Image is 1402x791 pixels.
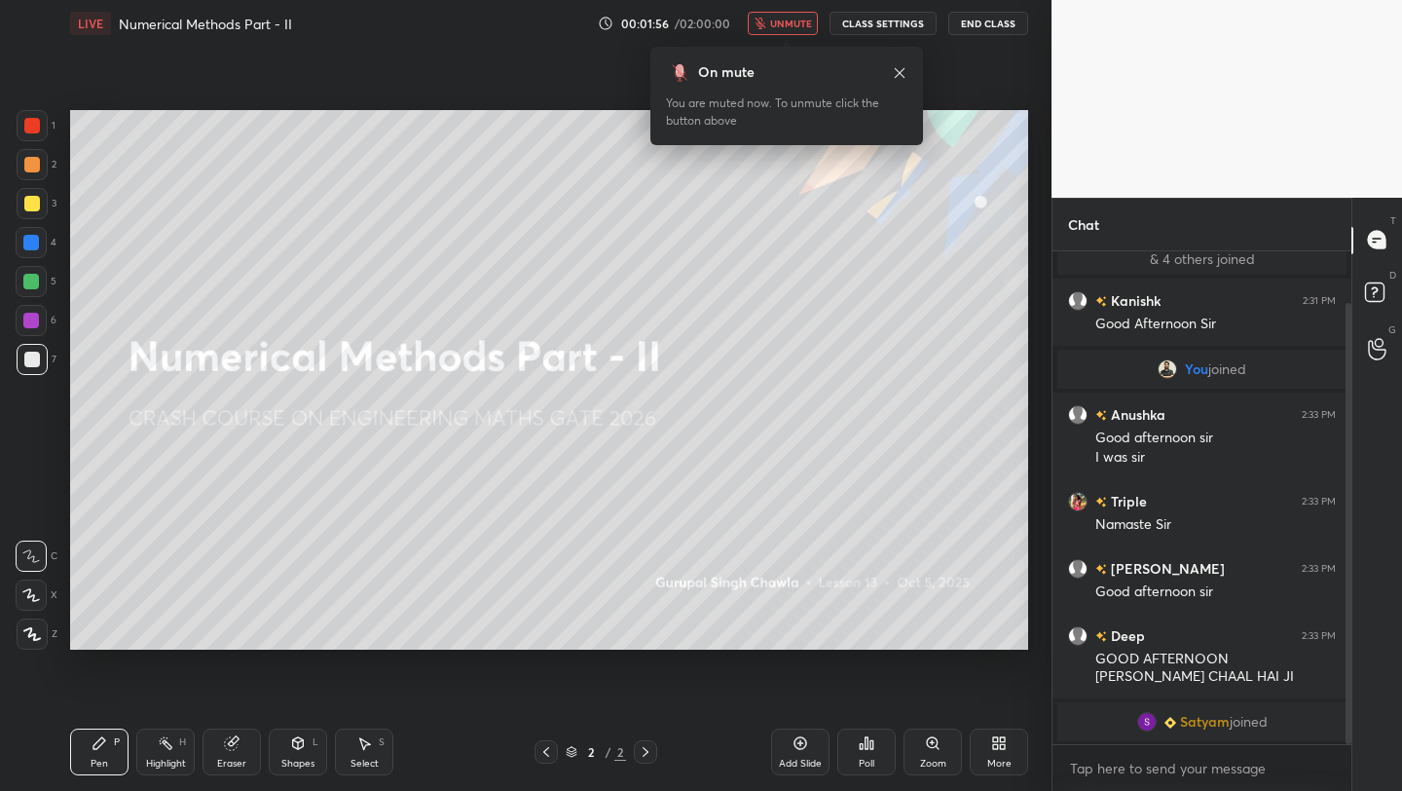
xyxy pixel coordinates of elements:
div: 2:33 PM [1302,495,1336,507]
h4: Numerical Methods Part - II [119,15,292,33]
span: Satyam [1180,714,1230,730]
div: X [16,580,57,611]
div: GOOD AFTERNOON [PERSON_NAME] CHAAL HAI JI [1095,650,1336,687]
img: default.png [1068,290,1088,310]
div: S [379,737,385,747]
div: P [114,737,120,747]
div: 2 [581,746,601,758]
button: CLASS SETTINGS [830,12,937,35]
img: default.png [1068,625,1088,645]
div: On mute [698,62,755,83]
img: Learner_Badge_beginner_1_8b307cf2a0.svg [1164,716,1176,728]
p: G [1388,322,1396,337]
div: You are muted now. To unmute click the button above [666,94,907,130]
div: 5 [16,266,56,297]
div: 2 [614,743,626,761]
div: L [313,737,318,747]
button: End Class [948,12,1028,35]
span: unmute [770,17,812,30]
img: default.png [1068,558,1088,578]
div: Namaste Sir [1095,515,1336,535]
p: D [1389,268,1396,282]
img: d9cff753008c4d4b94e8f9a48afdbfb4.jpg [1158,359,1177,379]
img: default.png [1068,404,1088,424]
h6: Anushka [1107,404,1165,425]
div: More [987,759,1012,769]
div: Shapes [281,759,314,769]
img: no-rating-badge.077c3623.svg [1095,564,1107,575]
div: H [179,737,186,747]
div: Good afternoon sir [1095,583,1336,602]
span: You [1185,361,1208,377]
div: 3 [17,188,56,219]
h6: Deep [1107,625,1145,646]
p: Chat [1052,199,1115,250]
p: & 4 others joined [1069,251,1335,267]
div: 1 [17,110,55,141]
div: 2:31 PM [1303,294,1336,306]
div: C [16,541,57,572]
div: Good afternoon sir [1095,429,1336,448]
div: LIVE [70,12,111,35]
span: joined [1230,714,1268,730]
div: 6 [16,305,56,336]
div: / [605,746,610,758]
h6: Kanishk [1107,290,1161,311]
img: no-rating-badge.077c3623.svg [1095,296,1107,307]
div: 2:33 PM [1302,408,1336,420]
div: Zoom [920,759,946,769]
div: Add Slide [779,759,822,769]
img: no-rating-badge.077c3623.svg [1095,497,1107,508]
div: Pen [91,759,108,769]
div: Select [350,759,379,769]
img: no-rating-badge.077c3623.svg [1095,631,1107,642]
div: Eraser [217,759,246,769]
div: 7 [17,344,56,375]
div: 2:33 PM [1302,629,1336,641]
div: Z [17,619,57,650]
p: T [1390,213,1396,228]
div: grid [1052,251,1351,745]
span: joined [1208,361,1246,377]
h6: Triple [1107,491,1147,511]
div: Good Afternoon Sir [1095,315,1336,334]
div: I was sir [1095,448,1336,468]
h6: [PERSON_NAME] [1107,558,1225,579]
img: no-rating-badge.077c3623.svg [1095,410,1107,421]
div: 2:33 PM [1302,562,1336,574]
div: Highlight [146,759,186,769]
img: 74ae64d418b94b358e25647e1fb53df3.jpg [1137,712,1157,732]
img: 1e582d21b6814e00bea7a8ff03b1fb52.jpg [1068,491,1088,510]
div: 4 [16,227,56,258]
div: 2 [17,149,56,180]
div: Poll [859,759,874,769]
button: unmute [748,12,818,35]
